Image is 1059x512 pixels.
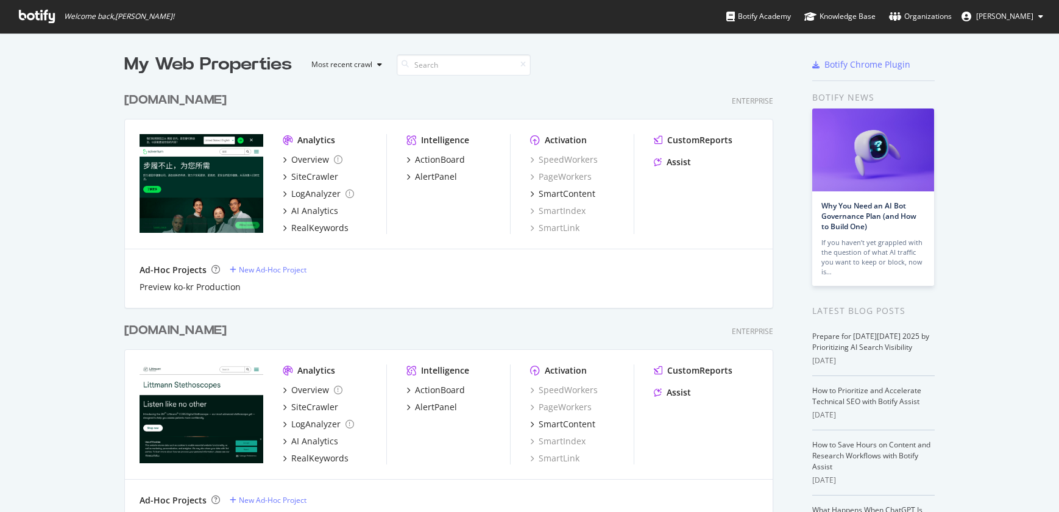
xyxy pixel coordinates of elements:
a: [DOMAIN_NAME] [124,322,232,340]
div: RealKeywords [291,222,349,234]
div: AI Analytics [291,435,338,447]
div: CustomReports [667,364,732,377]
a: CustomReports [654,364,732,377]
a: SmartIndex [530,205,586,217]
a: Why You Need an AI Bot Governance Plan (and How to Build One) [821,201,916,232]
a: PageWorkers [530,401,592,413]
div: AI Analytics [291,205,338,217]
div: AlertPanel [415,171,457,183]
div: Activation [545,364,587,377]
div: If you haven’t yet grappled with the question of what AI traffic you want to keep or block, now is… [821,238,925,277]
div: Ad-Hoc Projects [140,494,207,507]
a: How to Save Hours on Content and Research Workflows with Botify Assist [812,439,930,472]
div: Latest Blog Posts [812,304,935,318]
a: SiteCrawler [283,401,338,413]
a: SmartContent [530,188,595,200]
div: Assist [667,386,691,399]
div: LogAnalyzer [291,418,341,430]
div: Organizations [889,10,952,23]
div: SmartContent [539,188,595,200]
div: Enterprise [732,326,773,336]
div: [DATE] [812,475,935,486]
a: Preview ko-kr Production [140,281,241,293]
div: Overview [291,154,329,166]
a: SmartContent [530,418,595,430]
div: New Ad-Hoc Project [239,495,306,505]
div: Activation [545,134,587,146]
div: Assist [667,156,691,168]
div: Analytics [297,364,335,377]
div: ActionBoard [415,154,465,166]
div: Botify news [812,91,935,104]
div: Analytics [297,134,335,146]
div: SiteCrawler [291,171,338,183]
div: [DOMAIN_NAME] [124,322,227,340]
a: [DOMAIN_NAME] [124,91,232,109]
a: LogAnalyzer [283,188,354,200]
div: Enterprise [732,96,773,106]
a: SmartLink [530,452,579,464]
a: CustomReports [654,134,732,146]
div: Intelligence [421,364,469,377]
button: [PERSON_NAME] [952,7,1053,26]
a: PageWorkers [530,171,592,183]
div: Intelligence [421,134,469,146]
a: AlertPanel [406,401,457,413]
img: Why You Need an AI Bot Governance Plan (and How to Build One) [812,108,934,191]
a: Overview [283,154,342,166]
a: New Ad-Hoc Project [230,265,306,275]
div: Knowledge Base [804,10,876,23]
div: SmartContent [539,418,595,430]
a: Assist [654,386,691,399]
a: RealKeywords [283,222,349,234]
div: Most recent crawl [311,61,372,68]
button: Most recent crawl [302,55,387,74]
div: My Web Properties [124,52,292,77]
div: Botify Chrome Plugin [824,59,910,71]
a: New Ad-Hoc Project [230,495,306,505]
a: RealKeywords [283,452,349,464]
a: ActionBoard [406,154,465,166]
div: RealKeywords [291,452,349,464]
a: SmartLink [530,222,579,234]
input: Search [397,54,531,76]
img: www.littmann.com [140,364,263,463]
a: LogAnalyzer [283,418,354,430]
a: Prepare for [DATE][DATE] 2025 by Prioritizing AI Search Visibility [812,331,929,352]
div: Botify Academy [726,10,791,23]
div: Ad-Hoc Projects [140,264,207,276]
a: AlertPanel [406,171,457,183]
a: Assist [654,156,691,168]
a: Botify Chrome Plugin [812,59,910,71]
a: AI Analytics [283,435,338,447]
img: solventum-curiosity.com [140,134,263,233]
a: SiteCrawler [283,171,338,183]
div: AlertPanel [415,401,457,413]
div: [DATE] [812,410,935,421]
div: ActionBoard [415,384,465,396]
a: SmartIndex [530,435,586,447]
span: Welcome back, [PERSON_NAME] ! [64,12,174,21]
div: SiteCrawler [291,401,338,413]
div: New Ad-Hoc Project [239,265,306,275]
a: Overview [283,384,342,396]
a: ActionBoard [406,384,465,396]
a: SpeedWorkers [530,384,598,396]
div: CustomReports [667,134,732,146]
span: Travis Yano [976,11,1033,21]
div: [DOMAIN_NAME] [124,91,227,109]
a: AI Analytics [283,205,338,217]
a: SpeedWorkers [530,154,598,166]
div: Overview [291,384,329,396]
div: LogAnalyzer [291,188,341,200]
div: [DATE] [812,355,935,366]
